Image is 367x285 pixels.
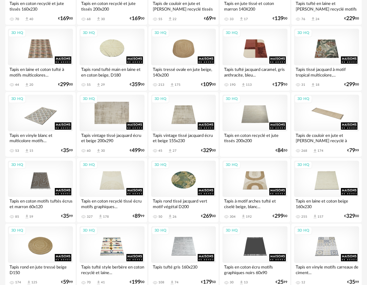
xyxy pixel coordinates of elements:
div: 33 [230,17,234,21]
span: Download icon [96,16,101,21]
span: Download icon [98,214,103,219]
div: 18 [316,83,319,87]
span: Download icon [168,214,173,219]
div: Tapis tufté style berbère en coton recyclé et laine... [80,263,145,276]
div: 3D HQ [151,95,169,103]
div: 76 [301,17,305,21]
div: 3D HQ [151,161,169,169]
div: Tapis rond tufté main en laine et en coton beige, D180 [80,65,145,79]
div: Tapis en coton recyclé tissé écru motifs graphiques... [80,197,145,210]
span: 359 [132,82,141,87]
div: 213 [158,83,164,87]
div: € 99 [133,214,145,218]
span: Download icon [168,148,173,153]
div: 30 [101,17,105,21]
div: 26 [173,215,177,219]
a: 3D HQ Tapis vintage tissé jacquard écru et beige 155x230 45 Download icon 27 €32900 [149,92,219,157]
div: 45 [158,149,162,153]
a: 3D HQ Tapis tufté jacquard caramel, gris anthracite, bleu... 190 Download icon 113 €17950 [220,26,290,91]
div: 268 [301,149,307,153]
div: € 98 [204,16,216,21]
div: 3D HQ [151,29,169,37]
div: 53 [15,149,19,153]
div: 174 [317,149,323,153]
div: Tapis en coton écru motifs graphiques noirs 60x90 [222,263,287,276]
div: Tapis rond tissé jacquard vert motif végétal D200 [151,197,216,210]
div: 3D HQ [8,227,26,235]
span: 299 [275,214,284,218]
a: 3D HQ Tapis de couloir en jute et [PERSON_NAME] recyclé à franges... 268 Download icon 174 €7999 [291,92,362,157]
div: 55 [87,83,91,87]
div: 3D HQ [223,161,241,169]
span: 199 [132,280,141,284]
div: € 00 [201,214,216,218]
a: 3D HQ Tapis en coton recyclé et jute tissés 200x200 €8450 [220,92,290,157]
a: 3D HQ Tapis en laine et coton beige 160x230 255 Download icon 157 €32900 [291,158,362,223]
div: 13 [244,280,248,284]
div: € 50 [276,148,287,153]
div: Tapis en laine et coton beige 160x230 [294,197,359,210]
div: 327 [87,215,93,219]
div: 3D HQ [8,161,26,169]
div: 175 [175,83,181,87]
div: Tapis en coton recyclé et jute tissés 200x200 [222,131,287,144]
div: € 00 [130,16,145,21]
div: € 00 [130,82,145,87]
span: 299 [346,82,355,87]
span: Download icon [313,214,317,219]
div: € 50 [201,280,216,284]
div: 70 [87,280,91,284]
div: 12 [301,280,305,284]
span: 35 [63,214,69,218]
a: 3D HQ Tapis rond tissé jacquard vert motif végétal D200 50 Download icon 26 €26900 [149,158,219,223]
div: 31 [301,83,305,87]
div: 3D HQ [294,161,312,169]
div: Tapis de couloir en jute et [PERSON_NAME] recyclé à franges... [294,131,359,144]
div: € 00 [344,82,359,87]
div: 3D HQ [80,227,98,235]
a: 3D HQ Tapis tissé jacquard à motif tropical multicolore,... 31 Download icon 18 €29900 [291,26,362,91]
div: 40 [29,17,33,21]
span: 35 [349,280,355,284]
div: 85 [15,215,19,219]
div: € 99 [61,280,73,284]
div: € 99 [347,280,359,284]
div: Tapis vintage tissé jacquard écru et beige 155x230 [151,131,216,144]
div: 3D HQ [80,161,98,169]
div: Tapis en coton motifs tuftés écrus et marron 60x120 [8,197,73,210]
div: 178 [103,215,109,219]
div: € 99 [276,280,287,284]
div: Tapis tissé jacquard à motif tropical multicolore,... [294,65,359,79]
span: 329 [203,148,212,153]
div: € 50 [273,82,287,87]
div: € 00 [344,214,359,218]
div: 27 [173,149,177,153]
div: 15 [29,149,33,153]
span: 169 [132,16,141,21]
span: 299 [60,82,69,87]
span: Download icon [96,82,101,87]
span: Download icon [96,148,101,153]
div: 59 [29,215,33,219]
span: 109 [203,82,212,87]
div: 3D HQ [223,227,241,235]
div: € 00 [58,16,73,21]
span: 84 [278,148,284,153]
span: Download icon [311,82,316,87]
span: Download icon [313,148,317,153]
div: 3D HQ [294,227,312,235]
div: 3D HQ [8,29,26,37]
div: 24 [316,17,319,21]
span: 499 [132,148,141,153]
span: Download icon [24,16,29,21]
span: 329 [346,214,355,218]
div: 3D HQ [294,29,312,37]
span: 229 [346,16,355,21]
span: 89 [135,214,141,218]
div: 113 [246,83,252,87]
span: Download icon [241,214,246,219]
span: Download icon [311,16,316,21]
span: Download icon [170,280,175,285]
div: 55 [158,17,162,21]
div: 108 [158,280,164,284]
